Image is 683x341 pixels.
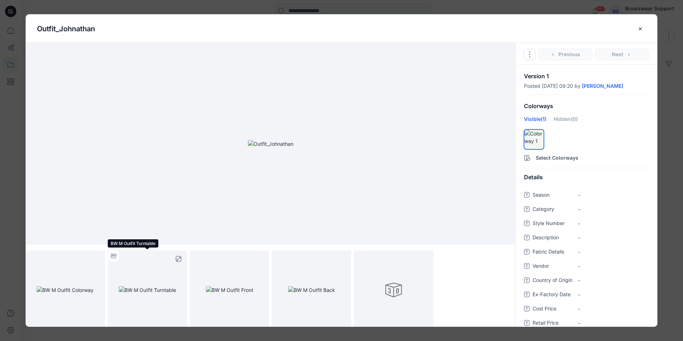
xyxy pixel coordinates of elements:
[533,247,575,257] span: Fabric Details
[524,129,544,149] div: hide/show colorwayColorway 1
[524,115,546,128] div: Visible (1)
[533,290,575,300] span: Ex-Factory Date
[578,220,649,227] span: -
[524,83,649,89] div: Posted [DATE] 09:20 by
[533,219,575,229] span: Style Number
[554,115,578,128] div: Hidden (0)
[533,191,575,201] span: Season
[533,262,575,272] span: Vendor
[531,130,543,142] div: There must be at least one visible colorway
[578,191,649,199] span: -
[288,286,335,294] img: BW M Outfit Back
[578,206,649,213] span: -
[578,234,649,241] span: -
[578,277,649,284] span: -
[37,23,95,34] p: Outfit_Johnathan
[515,97,657,115] div: Colorways
[533,319,575,329] span: Retail Price
[515,151,657,162] button: Select Colorways
[524,49,535,60] button: Options
[635,23,646,34] button: close-btn
[37,286,94,294] img: BW M Outfit Colorway
[578,305,649,313] span: -
[119,286,176,294] img: BW M Outfit Turntable
[533,205,575,215] span: Category
[248,140,293,148] img: Outfit_Johnathan
[578,291,649,298] span: -
[533,276,575,286] span: Country of Origin
[578,319,649,327] span: -
[206,286,253,294] img: BW M Outfit Front
[578,248,649,256] span: -
[533,233,575,243] span: Description
[524,73,649,79] p: Version 1
[515,168,657,186] div: Details
[578,262,649,270] span: -
[173,253,184,265] button: full screen
[533,304,575,314] span: Cost Price
[582,83,623,89] a: [PERSON_NAME]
